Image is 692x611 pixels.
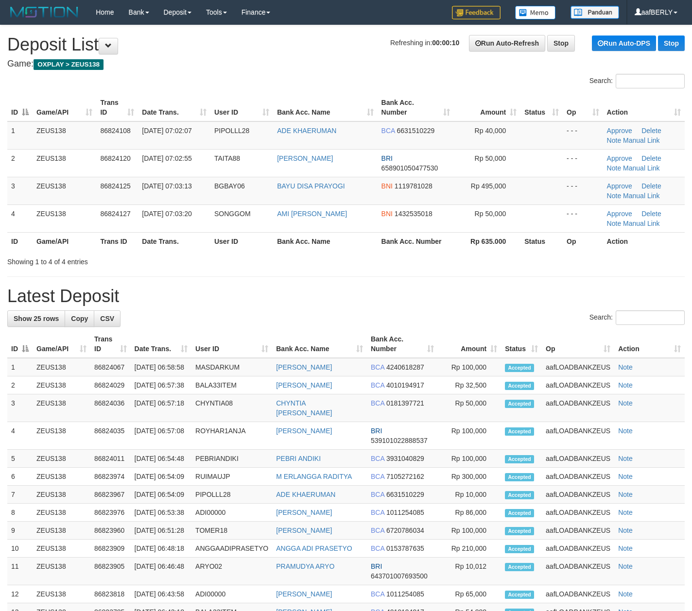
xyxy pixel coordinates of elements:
span: [DATE] 07:03:13 [142,182,191,190]
th: Action: activate to sort column ascending [614,330,685,358]
span: BCA [371,526,384,534]
td: ZEUS138 [33,149,96,177]
td: aafLOADBANKZEUS [542,376,614,394]
span: Accepted [505,455,534,463]
span: Accepted [505,364,534,372]
th: User ID [210,232,273,250]
a: Note [618,363,633,371]
span: CSV [100,315,114,322]
a: Note [618,473,633,480]
a: Delete [641,210,661,218]
img: Feedback.jpg [452,6,501,19]
td: [DATE] 06:54:09 [131,486,192,504]
td: 86824035 [90,422,131,450]
th: Amount: activate to sort column ascending [438,330,501,358]
a: Run Auto-Refresh [469,35,545,51]
a: Note [618,526,633,534]
td: Rp 10,012 [438,558,501,585]
td: aafLOADBANKZEUS [542,540,614,558]
th: Date Trans.: activate to sort column ascending [138,94,210,121]
td: - - - [563,149,603,177]
label: Search: [589,310,685,325]
th: Bank Acc. Number [378,232,454,250]
td: 4 [7,204,33,232]
span: TAITA88 [214,154,240,162]
th: Amount: activate to sort column ascending [454,94,520,121]
td: 1 [7,358,33,376]
a: Note [618,544,633,552]
img: Button%20Memo.svg [515,6,556,19]
a: BAYU DISA PRAYOGI [277,182,345,190]
td: 3 [7,394,33,422]
td: MASDARKUM [191,358,272,376]
td: Rp 100,000 [438,358,501,376]
td: [DATE] 06:53:38 [131,504,192,522]
td: Rp 100,000 [438,522,501,540]
span: Copy 6631510229 to clipboard [397,127,435,135]
span: Accepted [505,400,534,408]
td: Rp 65,000 [438,585,501,603]
a: Delete [641,127,661,135]
td: aafLOADBANKZEUS [542,585,614,603]
td: 86823974 [90,468,131,486]
span: BCA [371,590,384,598]
td: aafLOADBANKZEUS [542,358,614,376]
input: Search: [616,74,685,88]
th: Status: activate to sort column ascending [501,330,542,358]
td: - - - [563,121,603,150]
th: Game/API [33,232,96,250]
td: 7 [7,486,33,504]
th: Bank Acc. Number: activate to sort column ascending [367,330,438,358]
td: 6 [7,468,33,486]
span: BCA [371,491,384,498]
span: BNI [381,210,393,218]
img: MOTION_logo.png [7,5,81,19]
span: Accepted [505,509,534,517]
td: aafLOADBANKZEUS [542,468,614,486]
span: Rp 495,000 [471,182,506,190]
span: 86824108 [100,127,130,135]
td: 86823818 [90,585,131,603]
td: 86824067 [90,358,131,376]
th: Bank Acc. Name: activate to sort column ascending [273,94,377,121]
h1: Latest Deposit [7,287,685,306]
th: Trans ID: activate to sort column ascending [96,94,138,121]
th: User ID: activate to sort column ascending [191,330,272,358]
a: Note [618,427,633,435]
span: BRI [371,427,382,435]
td: ZEUS138 [33,376,90,394]
a: [PERSON_NAME] [276,590,332,598]
td: 86823967 [90,486,131,504]
span: Rp 50,000 [475,210,506,218]
th: ID: activate to sort column descending [7,330,33,358]
a: Manual Link [623,220,660,227]
span: BCA [371,381,384,389]
td: Rp 100,000 [438,422,501,450]
td: ADI00000 [191,504,272,522]
span: Show 25 rows [14,315,59,322]
th: Op [563,232,603,250]
td: ARYO02 [191,558,272,585]
span: Copy 658901050477530 to clipboard [381,164,438,172]
td: [DATE] 06:43:58 [131,585,192,603]
a: PEBRI ANDIKI [276,455,321,462]
td: Rp 10,000 [438,486,501,504]
td: TOMER18 [191,522,272,540]
a: CSV [94,310,121,327]
td: 86823960 [90,522,131,540]
td: ZEUS138 [33,394,90,422]
span: BRI [381,154,393,162]
td: 86824011 [90,450,131,468]
span: Copy 0181397721 to clipboard [386,399,424,407]
td: 86823909 [90,540,131,558]
td: ZEUS138 [33,121,96,150]
a: Note [607,192,622,200]
th: Action [603,232,685,250]
th: ID: activate to sort column descending [7,94,33,121]
a: [PERSON_NAME] [276,526,332,534]
img: panduan.png [571,6,619,19]
td: aafLOADBANKZEUS [542,450,614,468]
span: BCA [371,473,384,480]
a: Note [618,509,633,516]
span: 86824125 [100,182,130,190]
